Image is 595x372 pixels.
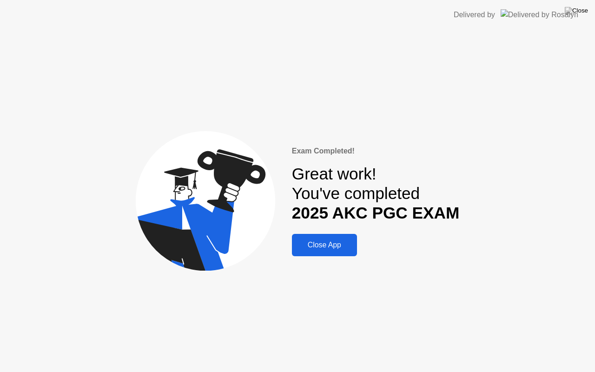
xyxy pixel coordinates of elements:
div: Great work! You've completed [292,164,459,223]
b: 2025 AKC PGC EXAM [292,204,459,222]
div: Close App [295,241,354,249]
button: Close App [292,234,357,256]
img: Delivered by Rosalyn [501,9,578,20]
div: Exam Completed! [292,146,459,157]
img: Close [565,7,588,14]
div: Delivered by [454,9,495,20]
